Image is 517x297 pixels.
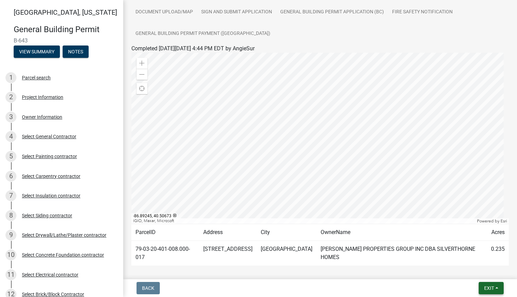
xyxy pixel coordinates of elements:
[5,131,16,142] div: 4
[131,224,199,241] td: ParcelID
[131,45,255,52] span: Completed [DATE][DATE] 4:44 PM EDT by AngieSur
[5,269,16,280] div: 11
[131,23,274,45] a: General Building Permit Payment ([GEOGRAPHIC_DATA])
[5,249,16,260] div: 10
[14,49,60,55] wm-modal-confirm: Summary
[388,1,457,23] a: Fire Safety Notification
[22,75,51,80] div: Parcel search
[137,282,160,294] button: Back
[137,58,147,69] div: Zoom in
[487,224,509,241] td: Acres
[22,95,63,100] div: Project Information
[316,224,487,241] td: OwnerName
[63,49,89,55] wm-modal-confirm: Notes
[5,230,16,241] div: 9
[142,285,154,291] span: Back
[22,154,77,159] div: Select Painting contractor
[199,224,257,241] td: Address
[501,219,507,223] a: Esri
[137,83,147,94] div: Find my location
[22,272,78,277] div: Select Electrical contractor
[22,134,76,139] div: Select General Contractor
[484,285,494,291] span: Exit
[22,174,80,179] div: Select Carpentry contractor
[131,1,197,23] a: Document Upload/Map
[5,151,16,162] div: 5
[22,233,106,237] div: Select Drywall/Lathe/Plaster contractor
[197,1,276,23] a: Sign and Submit Application
[22,213,72,218] div: Select Siding contractor
[316,241,487,266] td: [PERSON_NAME] PROPERTIES GROUP INC DBA SILVERTHORNE HOMES
[131,241,199,266] td: 79-03-20-401-008.000-017
[276,1,388,23] a: General Building Permit Application (BC)
[22,115,62,119] div: Owner Information
[487,241,509,266] td: 0.235
[5,72,16,83] div: 1
[22,253,104,257] div: Select Concrete Foundation contractor
[131,218,475,224] div: IGIO, Maxar, Microsoft
[5,171,16,182] div: 6
[257,224,316,241] td: City
[22,193,80,198] div: Select Insulation contractor
[63,46,89,58] button: Notes
[5,112,16,122] div: 3
[137,69,147,80] div: Zoom out
[475,218,509,224] div: Powered by
[5,92,16,103] div: 2
[5,210,16,221] div: 8
[14,25,118,35] h4: General Building Permit
[479,282,504,294] button: Exit
[257,241,316,266] td: [GEOGRAPHIC_DATA]
[5,190,16,201] div: 7
[14,8,117,16] span: [GEOGRAPHIC_DATA], [US_STATE]
[14,37,109,44] span: B-643
[199,241,257,266] td: [STREET_ADDRESS]
[22,292,84,297] div: Select Brick/Block Contractor
[14,46,60,58] button: View Summary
